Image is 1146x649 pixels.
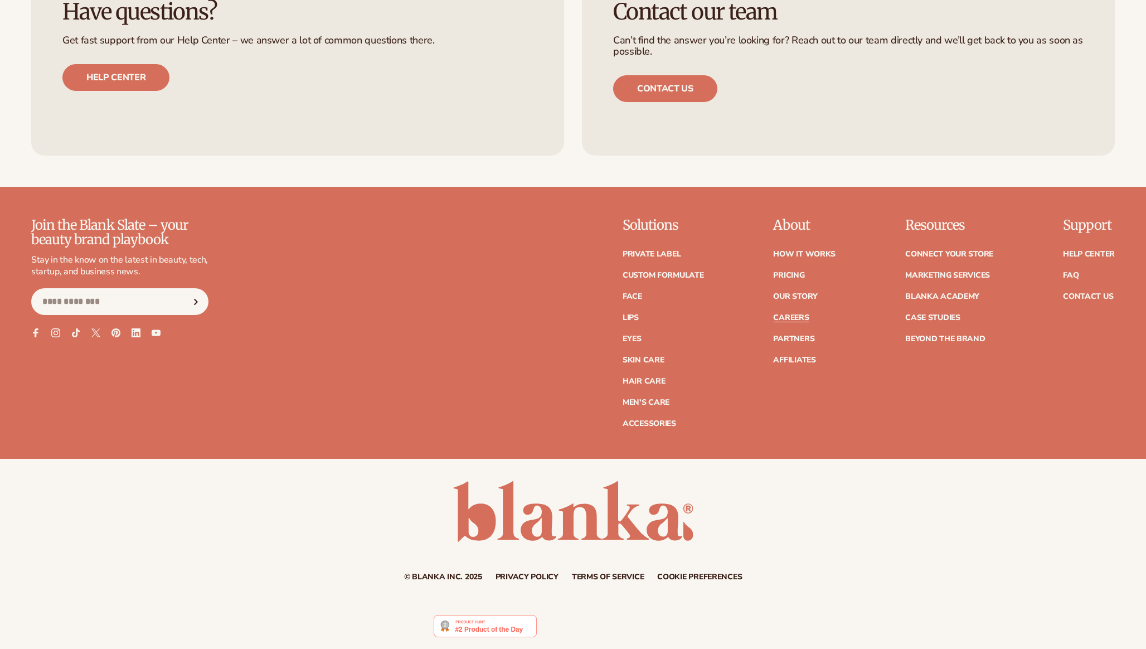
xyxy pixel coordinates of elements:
iframe: Customer reviews powered by Trustpilot [545,614,712,643]
a: Pricing [773,272,804,279]
a: Lips [623,314,639,322]
a: FAQ [1063,272,1079,279]
a: How It Works [773,250,836,258]
p: Stay in the know on the latest in beauty, tech, startup, and business news. [31,254,208,278]
a: Contact us [613,75,717,102]
small: © Blanka Inc. 2025 [404,571,482,582]
a: Face [623,293,642,301]
img: Blanka - Start a beauty or cosmetic line in under 5 minutes | Product Hunt [434,615,537,637]
a: Terms of service [572,573,644,581]
p: About [773,218,836,233]
a: Men's Care [623,399,669,406]
a: Cookie preferences [657,573,742,581]
a: Privacy policy [496,573,559,581]
a: Hair Care [623,377,665,385]
p: Can’t find the answer you’re looking for? Reach out to our team directly and we’ll get back to yo... [613,35,1084,57]
a: Connect your store [905,250,993,258]
button: Subscribe [183,288,208,315]
p: Join the Blank Slate – your beauty brand playbook [31,218,208,248]
a: Accessories [623,420,676,428]
a: Contact Us [1063,293,1113,301]
a: Careers [773,314,809,322]
a: Skin Care [623,356,664,364]
a: Case Studies [905,314,960,322]
p: Support [1063,218,1115,233]
p: Resources [905,218,993,233]
a: Help center [62,64,169,91]
p: Solutions [623,218,704,233]
a: Beyond the brand [905,335,985,343]
a: Blanka Academy [905,293,979,301]
a: Custom formulate [623,272,704,279]
a: Our Story [773,293,817,301]
a: Eyes [623,335,642,343]
p: Get fast support from our Help Center – we answer a lot of common questions there. [62,35,533,46]
a: Private label [623,250,681,258]
a: Marketing services [905,272,990,279]
a: Partners [773,335,814,343]
a: Help Center [1063,250,1115,258]
a: Affiliates [773,356,815,364]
